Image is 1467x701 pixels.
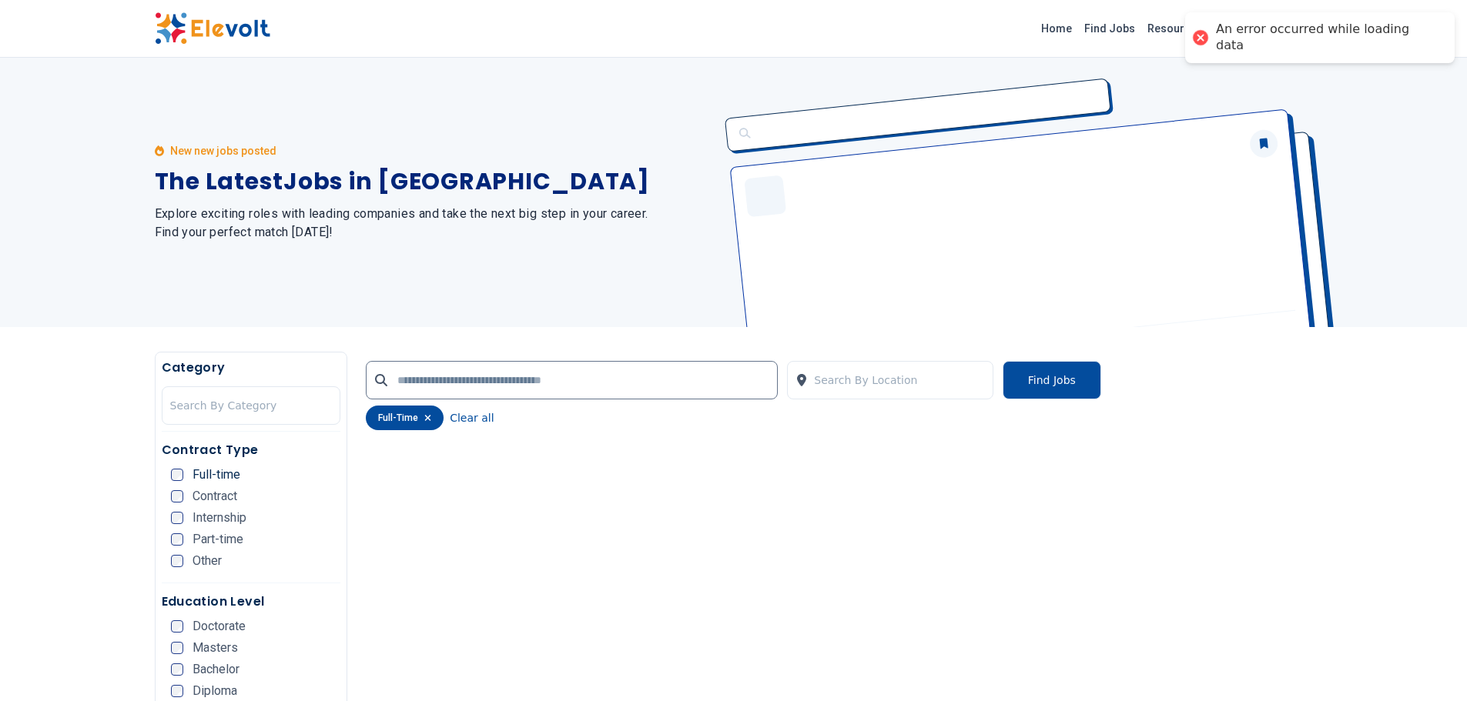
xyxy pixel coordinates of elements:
[171,490,183,502] input: Contract
[193,685,237,697] span: Diploma
[1003,361,1101,399] button: Find Jobs
[171,512,183,524] input: Internship
[1390,627,1467,701] iframe: Chat Widget
[1035,16,1078,41] a: Home
[193,533,243,546] span: Part-time
[1078,16,1141,41] a: Find Jobs
[162,593,341,611] h5: Education Level
[171,469,183,481] input: Full-time
[162,441,341,459] h5: Contract Type
[171,555,183,567] input: Other
[171,663,183,676] input: Bachelor
[366,406,444,430] div: full-time
[450,406,494,430] button: Clear all
[162,359,341,377] h5: Category
[193,469,240,481] span: Full-time
[170,143,276,159] p: New new jobs posted
[155,12,270,45] img: Elevolt
[171,533,183,546] input: Part-time
[1216,22,1439,54] div: An error occurred while loading data
[171,620,183,633] input: Doctorate
[193,490,237,502] span: Contract
[155,205,715,242] h2: Explore exciting roles with leading companies and take the next big step in your career. Find you...
[193,663,239,676] span: Bachelor
[171,642,183,654] input: Masters
[193,620,246,633] span: Doctorate
[193,512,246,524] span: Internship
[155,168,715,195] h1: The Latest Jobs in [GEOGRAPHIC_DATA]
[193,642,238,654] span: Masters
[171,685,183,697] input: Diploma
[193,555,222,567] span: Other
[1141,16,1209,41] a: Resources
